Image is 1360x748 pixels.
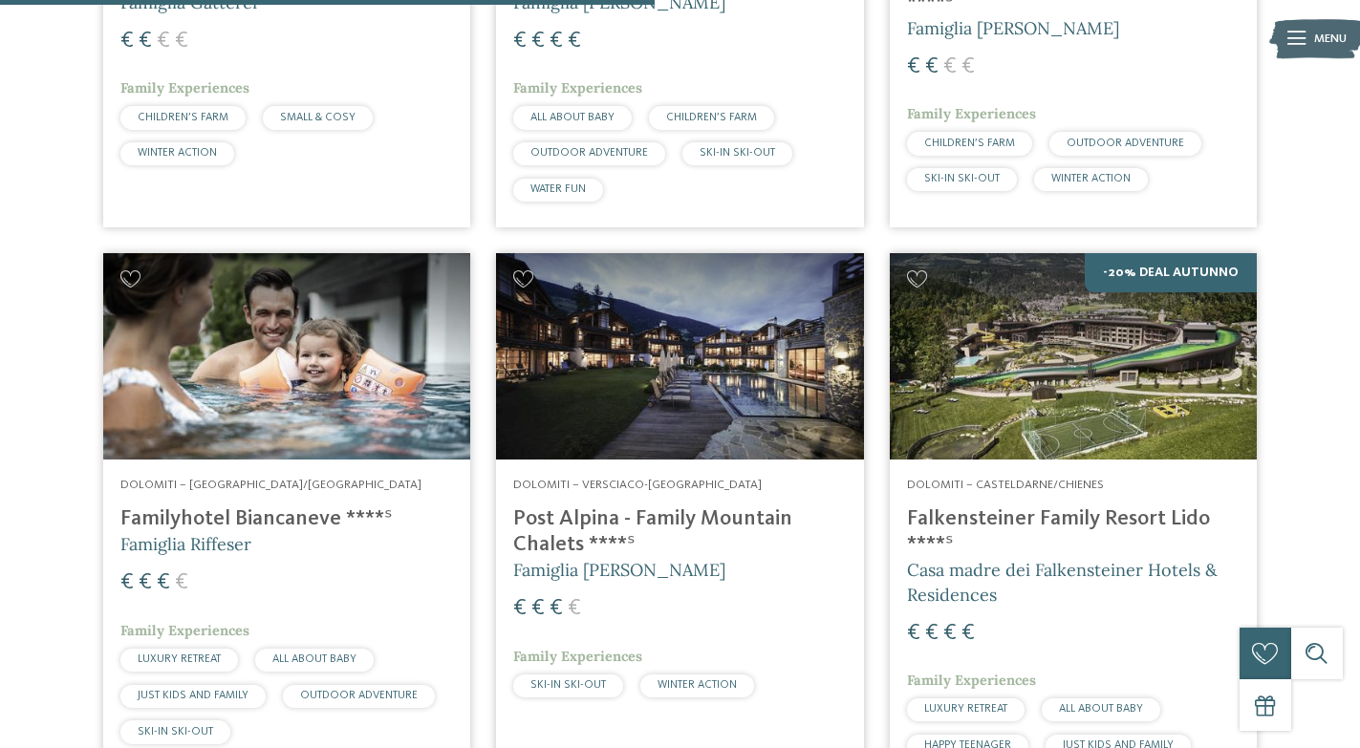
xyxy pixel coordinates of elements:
[157,571,170,594] span: €
[157,30,170,53] span: €
[103,253,470,459] img: Cercate un hotel per famiglie? Qui troverete solo i migliori!
[513,30,527,53] span: €
[530,679,606,691] span: SKI-IN SKI-OUT
[924,703,1007,715] span: LUXURY RETREAT
[907,105,1036,122] span: Family Experiences
[280,112,356,123] span: SMALL & COSY
[120,30,134,53] span: €
[530,112,615,123] span: ALL ABOUT BABY
[925,622,939,645] span: €
[1067,138,1184,149] span: OUTDOOR ADVENTURE
[120,506,453,532] h4: Familyhotel Biancaneve ****ˢ
[907,55,920,78] span: €
[531,597,545,620] span: €
[513,506,846,558] h4: Post Alpina - Family Mountain Chalets ****ˢ
[496,253,863,459] img: Post Alpina - Family Mountain Chalets ****ˢ
[907,479,1104,491] span: Dolomiti – Casteldarne/Chienes
[568,597,581,620] span: €
[175,30,188,53] span: €
[925,55,939,78] span: €
[513,559,725,581] span: Famiglia [PERSON_NAME]
[658,679,737,691] span: WINTER ACTION
[943,55,957,78] span: €
[120,622,249,639] span: Family Experiences
[120,571,134,594] span: €
[924,138,1015,149] span: CHILDREN’S FARM
[139,30,152,53] span: €
[513,479,762,491] span: Dolomiti – Versciaco-[GEOGRAPHIC_DATA]
[120,479,421,491] span: Dolomiti – [GEOGRAPHIC_DATA]/[GEOGRAPHIC_DATA]
[139,571,152,594] span: €
[513,648,642,665] span: Family Experiences
[666,112,757,123] span: CHILDREN’S FARM
[138,690,248,701] span: JUST KIDS AND FAMILY
[907,506,1240,558] h4: Falkensteiner Family Resort Lido ****ˢ
[120,79,249,96] span: Family Experiences
[550,30,563,53] span: €
[272,653,356,665] span: ALL ABOUT BABY
[568,30,581,53] span: €
[300,690,418,701] span: OUTDOOR ADVENTURE
[138,147,217,159] span: WINTER ACTION
[1059,703,1143,715] span: ALL ABOUT BABY
[907,622,920,645] span: €
[175,571,188,594] span: €
[138,653,221,665] span: LUXURY RETREAT
[890,253,1257,459] img: Cercate un hotel per famiglie? Qui troverete solo i migliori!
[700,147,775,159] span: SKI-IN SKI-OUT
[513,79,642,96] span: Family Experiences
[531,30,545,53] span: €
[924,173,1000,184] span: SKI-IN SKI-OUT
[961,55,975,78] span: €
[138,726,213,737] span: SKI-IN SKI-OUT
[120,533,251,555] span: Famiglia Riffeser
[907,559,1218,605] span: Casa madre dei Falkensteiner Hotels & Residences
[1051,173,1131,184] span: WINTER ACTION
[961,622,975,645] span: €
[530,183,586,195] span: WATER FUN
[907,672,1036,689] span: Family Experiences
[550,597,563,620] span: €
[943,622,957,645] span: €
[907,17,1119,39] span: Famiglia [PERSON_NAME]
[513,597,527,620] span: €
[530,147,648,159] span: OUTDOOR ADVENTURE
[138,112,228,123] span: CHILDREN’S FARM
